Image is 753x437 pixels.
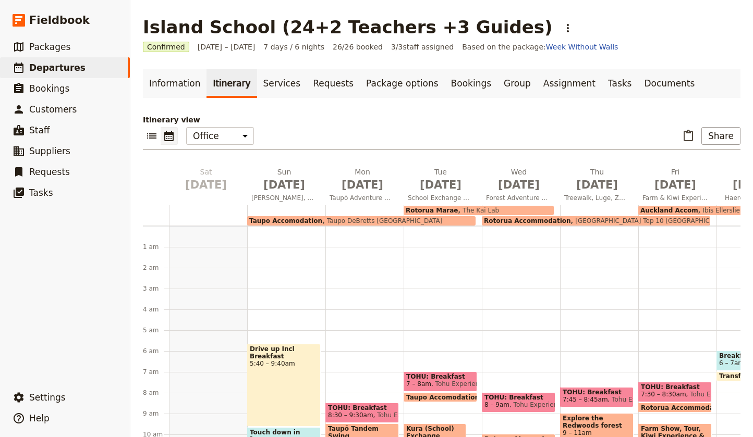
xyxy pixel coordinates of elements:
[143,69,207,98] a: Information
[484,394,553,401] span: TOHU: Breakfast
[247,194,321,202] span: [PERSON_NAME], haere mai ki Aotearoa
[143,127,161,145] button: List view
[257,69,307,98] a: Services
[247,167,325,205] button: Sun [DATE][PERSON_NAME], haere mai ki Aotearoa
[143,409,169,418] div: 9 am
[247,216,476,226] div: Taupo AccomodationTaupō DeBretts [GEOGRAPHIC_DATA]
[701,127,740,145] button: Share
[458,207,499,214] span: The Kai Lab
[29,104,77,115] span: Customers
[322,217,442,224] span: Taupō DeBretts [GEOGRAPHIC_DATA]
[325,403,399,423] div: TOHU: Breakfast8:30 – 9:30amTohu Experiences
[563,389,631,396] span: TOHU: Breakfast
[686,391,745,398] span: Tohu Experiences
[486,167,552,193] h2: Wed
[29,188,53,198] span: Tasks
[360,69,444,98] a: Package options
[642,177,708,193] span: [DATE]
[497,69,537,98] a: Group
[251,167,317,193] h2: Sun
[462,42,618,52] span: Based on the package:
[143,347,169,355] div: 6 am
[537,69,602,98] a: Assignment
[143,264,169,272] div: 2 am
[638,194,712,202] span: Farm & Kiwi Experience then Travel to [GEOGRAPHIC_DATA]
[143,243,169,251] div: 1 am
[263,42,324,52] span: 7 days / 6 nights
[406,207,458,214] span: Rotorua Marae
[641,383,709,391] span: TOHU: Breakfast
[29,392,66,403] span: Settings
[602,69,638,98] a: Tasks
[698,207,740,214] span: Ibis Ellerslie
[307,69,360,98] a: Requests
[29,13,90,28] span: Fieldbook
[406,380,431,388] span: 7 – 8am
[546,43,618,51] a: Week Without Walls
[560,167,638,205] button: Thu [DATE]Treewalk, Luge, ZORB & Cultural Evening
[29,413,50,423] span: Help
[249,217,322,224] span: Taupo Accomodation
[29,167,70,177] span: Requests
[404,194,478,202] span: School Exchange & Marae Stay
[373,411,432,419] span: Tohu Experiences
[250,345,318,360] span: Drive up Incl Breakfast
[564,177,630,193] span: [DATE]
[482,392,555,413] div: TOHU: Breakfast8 – 9amTohu Experiences
[404,206,554,215] div: Rotorua MaraeThe Kai Lab
[641,404,732,411] span: Rotorua Accommodation
[563,429,631,436] span: 9 – 11am
[143,17,553,38] h1: Island School (24+2 Teachers +3 Guides)
[143,368,169,376] div: 7 am
[143,284,169,293] div: 3 am
[29,83,69,94] span: Bookings
[431,380,490,388] span: Tohu Experiences
[328,411,373,419] span: 8:30 – 9:30am
[482,216,710,226] div: Rotorua Accommodation[GEOGRAPHIC_DATA] Top 10 [GEOGRAPHIC_DATA]
[143,42,189,52] span: Confirmed
[641,391,686,398] span: 7:30 – 8:30am
[509,401,568,408] span: Tohu Experiences
[143,389,169,397] div: 8 am
[642,167,708,193] h2: Fri
[404,167,482,205] button: Tue [DATE]School Exchange & Marae Stay
[143,326,169,334] div: 5 am
[486,177,552,193] span: [DATE]
[173,167,239,193] h2: Sat
[406,394,484,401] span: Taupo Accomodation
[325,167,404,205] button: Mon [DATE]Taupō Adventure Day
[638,382,712,402] div: TOHU: Breakfast7:30 – 8:30amTohu Experiences
[330,177,395,193] span: [DATE]
[638,69,701,98] a: Documents
[328,404,396,411] span: TOHU: Breakfast
[333,42,383,52] span: 26/26 booked
[143,115,740,125] p: Itinerary view
[482,167,560,205] button: Wed [DATE]Forest Adventure & River Experience
[325,194,399,202] span: Taupō Adventure Day
[404,371,477,392] div: TOHU: Breakfast7 – 8amTohu Experiences
[608,396,666,403] span: Tohu Experiences
[143,305,169,314] div: 4 am
[482,194,556,202] span: Forest Adventure & River Experience
[250,360,318,367] span: 5:40 – 9:40am
[564,167,630,193] h2: Thu
[560,194,634,202] span: Treewalk, Luge, ZORB & Cultural Evening
[563,396,608,403] span: 7:45 – 8:45am
[484,217,571,224] span: Rotorua Accommodation
[640,207,698,214] span: Auckland Accom
[198,42,256,52] span: [DATE] – [DATE]
[29,42,70,52] span: Packages
[408,167,473,193] h2: Tue
[559,19,577,37] button: Actions
[29,63,86,73] span: Departures
[484,401,509,408] span: 8 – 9am
[173,177,239,193] span: [DATE]
[408,177,473,193] span: [DATE]
[29,146,70,156] span: Suppliers
[719,359,744,367] span: 6 – 7am
[563,415,631,429] span: Explore the Redwoods forest
[560,387,634,407] div: TOHU: Breakfast7:45 – 8:45amTohu Experiences
[161,127,178,145] button: Calendar view
[679,127,697,145] button: Paste itinerary item
[404,392,477,402] div: Taupo Accomodation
